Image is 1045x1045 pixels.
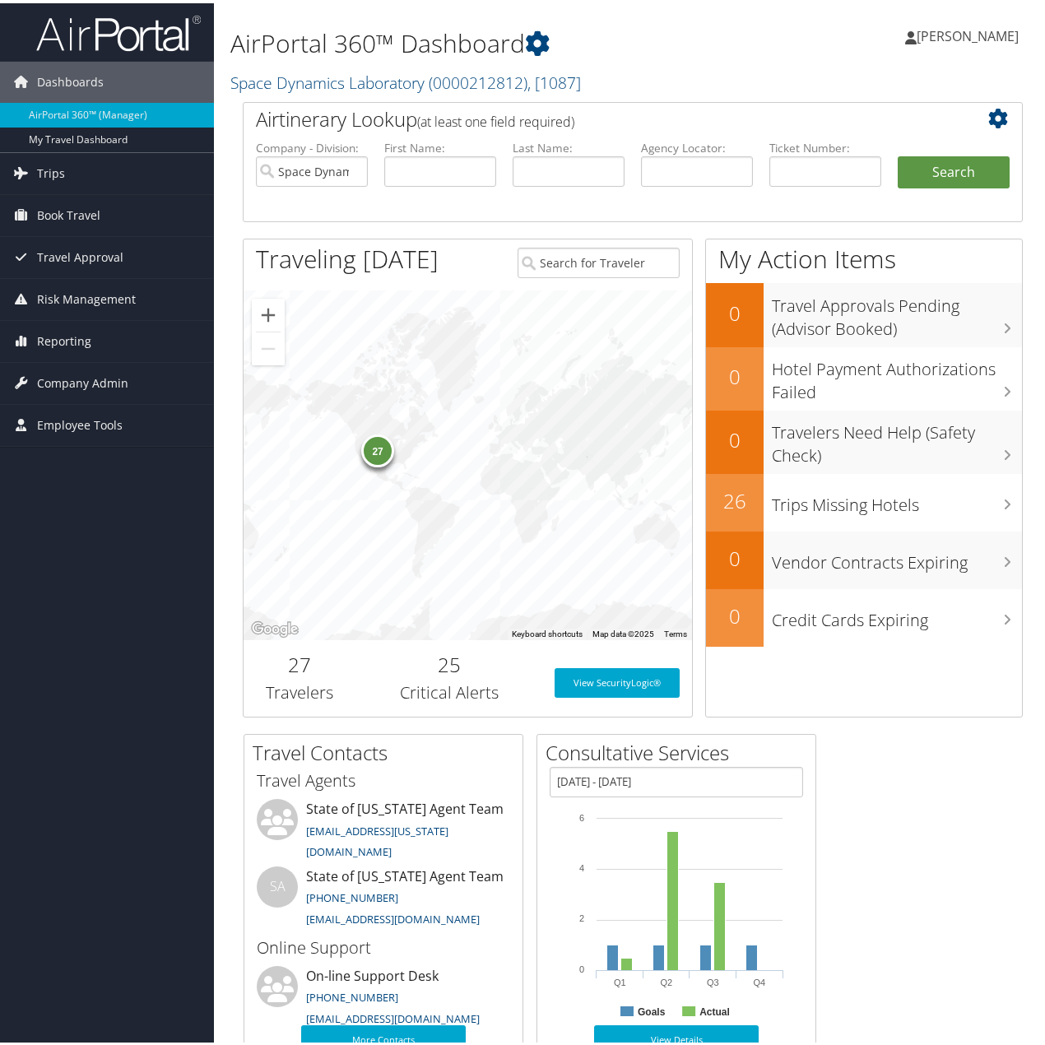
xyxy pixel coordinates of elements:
span: , [ 1087 ] [527,68,581,91]
h3: Vendor Contracts Expiring [772,540,1022,571]
a: 0Credit Cards Expiring [706,586,1022,643]
span: [PERSON_NAME] [917,24,1019,42]
span: Trips [37,150,65,191]
label: Company - Division: [256,137,368,153]
h1: AirPortal 360™ Dashboard [230,23,767,58]
tspan: 4 [579,860,584,870]
button: Search [898,153,1010,186]
text: Q1 [614,974,626,984]
a: [PHONE_NUMBER] [306,987,398,1001]
h3: Online Support [257,933,510,956]
h2: 27 [256,648,343,676]
a: [EMAIL_ADDRESS][US_STATE][DOMAIN_NAME] [306,820,448,857]
span: Company Admin [37,360,128,401]
span: ( 0000212812 ) [429,68,527,91]
h3: Credit Cards Expiring [772,597,1022,629]
h2: 0 [706,599,764,627]
button: Zoom in [252,295,285,328]
div: SA [257,863,298,904]
h1: Traveling [DATE] [256,239,439,273]
label: Ticket Number: [769,137,881,153]
text: Q3 [707,974,719,984]
h3: Critical Alerts [368,678,530,701]
span: (at least one field required) [417,109,574,128]
a: [EMAIL_ADDRESS][DOMAIN_NAME] [306,1008,480,1023]
span: Travel Approval [37,234,123,275]
li: On-line Support Desk [248,963,518,1030]
a: 0Vendor Contracts Expiring [706,528,1022,586]
label: Last Name: [513,137,625,153]
h3: Travelers Need Help (Safety Check) [772,410,1022,464]
tspan: 6 [579,810,584,820]
text: Q4 [753,974,765,984]
tspan: 2 [579,910,584,920]
a: Space Dynamics Laboratory [230,68,581,91]
text: Actual [699,1003,730,1015]
a: 0Travelers Need Help (Safety Check) [706,407,1022,471]
a: [PHONE_NUMBER] [306,887,398,902]
div: 27 [361,431,394,464]
span: Dashboards [37,58,104,100]
span: Employee Tools [37,402,123,443]
h2: 0 [706,296,764,324]
a: [PERSON_NAME] [905,8,1035,58]
h3: Trips Missing Hotels [772,482,1022,513]
h3: Travel Agents [257,766,510,789]
a: 0Travel Approvals Pending (Advisor Booked) [706,280,1022,343]
h2: 0 [706,423,764,451]
label: First Name: [384,137,496,153]
h3: Travelers [256,678,343,701]
a: Open this area in Google Maps (opens a new window) [248,615,302,637]
h3: Hotel Payment Authorizations Failed [772,346,1022,401]
h2: Travel Contacts [253,736,522,764]
tspan: 0 [579,961,584,971]
text: Q2 [660,974,672,984]
span: Map data ©2025 [592,626,654,635]
span: Risk Management [37,276,136,317]
input: Search for Traveler [518,244,680,275]
h3: Travel Approvals Pending (Advisor Booked) [772,283,1022,337]
h2: Consultative Services [546,736,815,764]
span: Book Travel [37,192,100,233]
h1: My Action Items [706,239,1022,273]
img: Google [248,615,302,637]
a: [EMAIL_ADDRESS][DOMAIN_NAME] [306,908,480,923]
text: Goals [638,1003,666,1015]
h2: 0 [706,541,764,569]
h2: 25 [368,648,530,676]
button: Keyboard shortcuts [512,625,583,637]
a: Terms (opens in new tab) [664,626,687,635]
a: View SecurityLogic® [555,665,680,694]
label: Agency Locator: [641,137,753,153]
li: State of [US_STATE] Agent Team [248,863,518,931]
button: Zoom out [252,329,285,362]
img: airportal-logo.png [36,11,201,49]
span: Reporting [37,318,91,359]
a: 0Hotel Payment Authorizations Failed [706,344,1022,407]
h2: 26 [706,484,764,512]
li: State of [US_STATE] Agent Team [248,796,518,863]
h2: 0 [706,360,764,388]
h2: Airtinerary Lookup [256,102,945,130]
a: 26Trips Missing Hotels [706,471,1022,528]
